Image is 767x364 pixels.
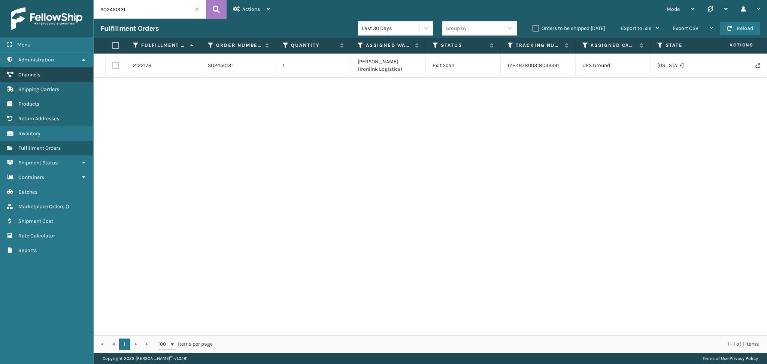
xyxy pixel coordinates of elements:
span: Batches [18,189,37,195]
label: State [666,42,711,49]
td: UPS Ground [576,54,651,78]
span: Mode [667,6,680,12]
a: 1ZH4B7800318033391 [507,62,559,69]
span: Administration [18,57,54,63]
span: Marketplace Orders [18,203,64,210]
label: Status [441,42,486,49]
button: Reload [720,22,760,35]
td: [US_STATE] [651,54,725,78]
a: SO2450131 [208,62,233,69]
label: Assigned Carrier Service [591,42,636,49]
h3: Fulfillment Orders [100,24,159,33]
span: Export CSV [673,25,698,31]
span: Actions [706,39,758,51]
label: Fulfillment Order Id [141,42,187,49]
div: 1 - 1 of 1 items [223,340,759,348]
span: Containers [18,174,44,181]
span: Shipment Status [18,160,58,166]
a: 1 [119,339,130,350]
span: Products [18,101,39,107]
label: Quantity [291,42,336,49]
i: Never Shipped [755,63,760,68]
span: 100 [158,340,169,348]
p: Copyright 2023 [PERSON_NAME]™ v 1.0.191 [103,353,188,364]
span: Fulfillment Orders [18,145,61,151]
a: 2122176 [133,62,151,69]
div: | [703,353,758,364]
span: Actions [242,6,260,12]
div: Group by [446,24,467,32]
td: 1 [276,54,351,78]
a: Privacy Policy [730,356,758,361]
span: Channels [18,72,40,78]
td: Exit Scan [426,54,501,78]
a: Terms of Use [703,356,728,361]
td: [PERSON_NAME] (Ironlink Logistics) [351,54,426,78]
label: Tracking Number [516,42,561,49]
label: Orders to be shipped [DATE] [533,25,605,31]
label: Assigned Warehouse [366,42,411,49]
span: ( ) [66,203,69,210]
label: Order Number [216,42,261,49]
span: Return Addresses [18,115,59,122]
span: Shipping Carriers [18,86,59,92]
span: Menu [17,42,30,48]
div: Last 30 Days [362,24,420,32]
span: Shipment Cost [18,218,53,224]
img: logo [11,7,82,30]
span: Reports [18,247,37,254]
span: Rate Calculator [18,233,55,239]
span: items per page [158,339,213,350]
span: Inventory [18,130,40,137]
span: Export to .xls [621,25,651,31]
